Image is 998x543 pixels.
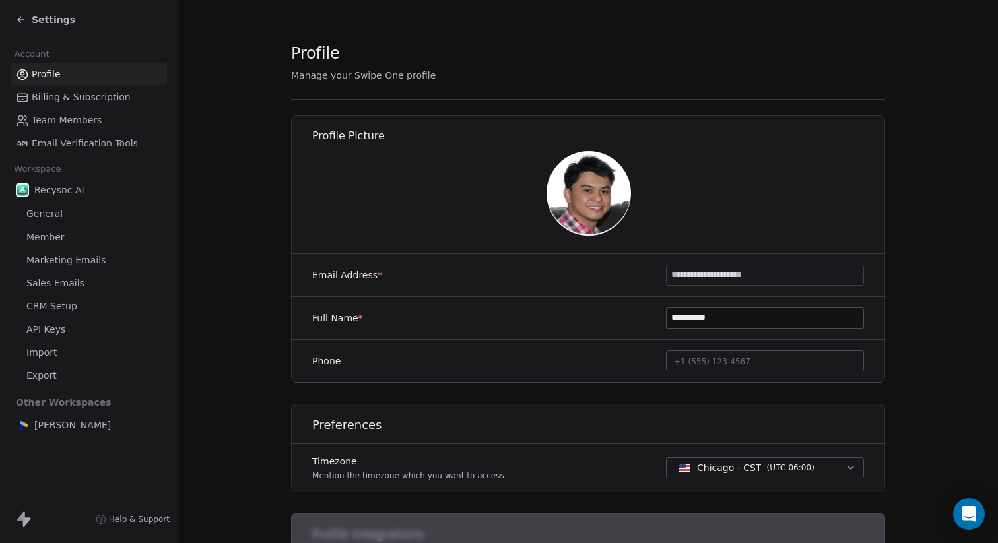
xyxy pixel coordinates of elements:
a: Export [11,365,167,387]
label: Email Address [312,269,382,282]
a: API Keys [11,319,167,340]
span: CRM Setup [26,300,77,313]
span: ( UTC-06:00 ) [766,462,814,474]
span: Manage your Swipe One profile [291,70,436,80]
span: Email Verification Tools [32,137,138,150]
a: Sales Emails [11,272,167,294]
a: Email Verification Tools [11,133,167,154]
span: Marketing Emails [26,253,106,267]
a: Marketing Emails [11,249,167,271]
span: Other Workspaces [11,392,117,413]
span: Workspace [9,159,67,179]
img: me.jpg [547,151,631,236]
span: [PERSON_NAME] [34,418,111,431]
span: Settings [32,13,75,26]
span: Import [26,346,57,360]
button: +1 (555) 123-4567 [666,350,864,371]
span: +1 (555) 123-4567 [674,357,750,366]
span: Chicago - CST [697,461,761,474]
span: Profile [32,67,61,81]
label: Timezone [312,455,504,468]
span: Recysnc AI [34,183,84,197]
img: Apprezo%20final%20Logo.png [16,418,29,431]
label: Phone [312,354,341,367]
a: Profile [11,63,167,85]
a: Import [11,342,167,364]
div: Open Intercom Messenger [953,498,985,530]
a: Team Members [11,110,167,131]
a: Settings [16,13,75,26]
span: General [26,207,63,221]
p: Mention the timezone which you want to access [312,470,504,481]
span: Team Members [32,113,102,127]
span: Sales Emails [26,276,84,290]
a: Billing & Subscription [11,86,167,108]
a: Help & Support [96,514,170,525]
a: General [11,203,167,225]
label: Full Name [312,311,363,325]
span: API Keys [26,323,65,336]
h1: Profile Picture [312,129,886,143]
h1: Preferences [312,417,886,433]
span: Export [26,369,57,383]
img: 7d7e097f7_logo.png [16,183,29,197]
span: Member [26,230,65,244]
span: Billing & Subscription [32,90,131,104]
a: CRM Setup [11,296,167,317]
span: Profile [291,44,340,63]
span: Account [9,44,55,64]
a: Member [11,226,167,248]
button: Chicago - CST(UTC-06:00) [666,457,864,478]
span: Help & Support [109,514,170,525]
